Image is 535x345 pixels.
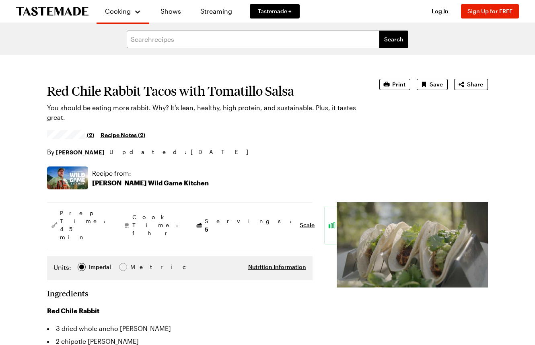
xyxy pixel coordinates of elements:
span: Servings: [205,217,296,234]
button: Log In [424,7,456,15]
li: 3 dried whole ancho [PERSON_NAME] [47,322,313,335]
a: Recipe Notes (2) [101,130,145,139]
button: Cooking [105,3,141,19]
span: Cook Time: 1 hr [132,213,182,237]
p: By [47,147,105,157]
div: Imperial Metric [53,263,147,274]
button: Print [379,79,410,90]
button: Save recipe [417,79,448,90]
span: Prep Time: 45 min [60,209,110,241]
img: Recipe image thumbnail [337,202,488,287]
span: Search [384,35,403,43]
span: Sign Up for FREE [467,8,512,14]
a: 5/5 stars from 2 reviews [47,131,94,138]
p: Recipe from: [92,168,209,178]
div: Metric [130,263,147,271]
button: Nutrition Information [248,263,306,271]
span: Log In [432,8,449,14]
button: filters [379,31,408,48]
span: Cooking [105,7,131,15]
div: Imperial [89,263,111,271]
a: Tastemade + [250,4,300,18]
span: Share [467,80,483,88]
p: You should be eating more rabbit. Why? It’s lean, healthy, high protein, and sustainable. Plus, i... [47,103,357,122]
label: Units: [53,263,71,272]
span: Tastemade + [258,7,292,15]
a: [PERSON_NAME] [56,148,105,156]
button: Scale [300,221,315,229]
a: To Tastemade Home Page [16,7,88,16]
h3: Red Chile Rabbit [47,306,313,316]
span: Print [392,80,405,88]
span: 5 [205,225,208,233]
span: Metric [130,263,148,271]
p: [PERSON_NAME] Wild Game Kitchen [92,178,209,188]
button: Share [454,79,488,90]
span: Imperial [89,263,112,271]
span: (2) [87,131,94,139]
span: Updated : [DATE] [109,148,256,156]
button: Sign Up for FREE [461,4,519,18]
h2: Ingredients [47,288,88,298]
img: Show where recipe is used [47,166,88,189]
span: Save [430,80,443,88]
h1: Red Chile Rabbit Tacos with Tomatillo Salsa [47,84,357,98]
a: Recipe from:[PERSON_NAME] Wild Game Kitchen [92,168,209,188]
